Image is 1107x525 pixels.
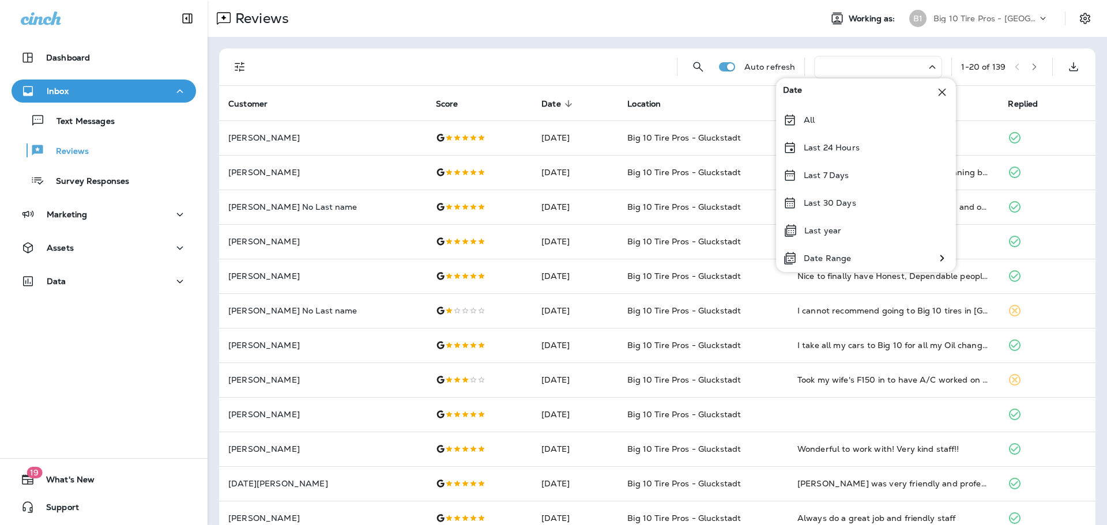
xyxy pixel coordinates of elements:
[228,99,283,109] span: Customer
[12,270,196,293] button: Data
[532,120,618,155] td: [DATE]
[228,513,417,523] p: [PERSON_NAME]
[47,86,69,96] p: Inbox
[804,143,860,152] p: Last 24 Hours
[228,271,417,281] p: [PERSON_NAME]
[228,410,417,419] p: [PERSON_NAME]
[627,513,741,523] span: Big 10 Tire Pros - Gluckstadt
[228,306,417,315] p: [PERSON_NAME] No Last name
[228,375,417,384] p: [PERSON_NAME]
[532,293,618,328] td: [DATE]
[627,340,741,350] span: Big 10 Tire Pros - Gluckstadt
[532,328,618,362] td: [DATE]
[627,409,741,420] span: Big 10 Tire Pros - Gluckstadt
[532,362,618,397] td: [DATE]
[627,99,661,109] span: Location
[797,478,990,489] div: Kaitlin was very friendly and professional! She was up-front with a quote to replace headlight lo...
[797,305,990,316] div: I cannot recommend going to Big 10 tires in Madison. I took a set of tires and a lift kit up to B...
[27,467,42,478] span: 19
[797,443,990,455] div: Wonderful to work with! Very kind staff!!
[627,236,741,247] span: Big 10 Tire Pros - Gluckstadt
[1008,99,1053,109] span: Replied
[687,55,710,78] button: Search Reviews
[532,224,618,259] td: [DATE]
[228,99,268,109] span: Customer
[627,478,741,489] span: Big 10 Tire Pros - Gluckstadt
[783,85,803,99] span: Date
[627,133,741,143] span: Big 10 Tire Pros - Gluckstadt
[228,168,417,177] p: [PERSON_NAME]
[12,468,196,491] button: 19What's New
[532,466,618,501] td: [DATE]
[797,512,990,524] div: Always do a great job and friendly staff
[804,171,849,180] p: Last 7 Days
[12,138,196,163] button: Reviews
[797,270,990,282] div: Nice to finally have Honest, Dependable people you can trust to do what they say. To actually sol...
[228,202,417,211] p: [PERSON_NAME] No Last name
[47,210,87,219] p: Marketing
[627,167,741,177] span: Big 10 Tire Pros - Gluckstadt
[797,374,990,386] div: Took my wife's F150 in to have A/C worked on (blowing hot air). The diagnosis was evap core in da...
[231,10,289,27] p: Reviews
[45,116,115,127] p: Text Messages
[627,202,741,212] span: Big 10 Tire Pros - Gluckstadt
[804,115,815,124] p: All
[804,254,851,263] p: Date Range
[961,62,1006,71] div: 1 - 20 of 139
[627,99,676,109] span: Location
[627,375,741,385] span: Big 10 Tire Pros - Gluckstadt
[12,496,196,519] button: Support
[12,168,196,192] button: Survey Responses
[12,236,196,259] button: Assets
[849,14,898,24] span: Working as:
[541,99,561,109] span: Date
[532,259,618,293] td: [DATE]
[228,444,417,454] p: [PERSON_NAME]
[228,479,417,488] p: [DATE][PERSON_NAME]
[228,237,417,246] p: [PERSON_NAME]
[1062,55,1085,78] button: Export as CSV
[46,53,90,62] p: Dashboard
[436,99,458,109] span: Score
[47,243,74,252] p: Assets
[804,198,856,207] p: Last 30 Days
[532,432,618,466] td: [DATE]
[532,190,618,224] td: [DATE]
[933,14,1037,23] p: Big 10 Tire Pros - [GEOGRAPHIC_DATA]
[627,444,741,454] span: Big 10 Tire Pros - Gluckstadt
[532,155,618,190] td: [DATE]
[44,176,129,187] p: Survey Responses
[436,99,473,109] span: Score
[804,226,841,235] p: Last year
[47,277,66,286] p: Data
[627,271,741,281] span: Big 10 Tire Pros - Gluckstadt
[12,46,196,69] button: Dashboard
[909,10,927,27] div: B1
[12,108,196,133] button: Text Messages
[797,339,990,351] div: I take all my cars to Big 10 for all my Oil changes. They always tell me what’s going on with my ...
[627,305,741,316] span: Big 10 Tire Pros - Gluckstadt
[171,7,204,30] button: Collapse Sidebar
[228,341,417,350] p: [PERSON_NAME]
[228,55,251,78] button: Filters
[44,146,89,157] p: Reviews
[1075,8,1095,29] button: Settings
[35,503,79,516] span: Support
[12,203,196,226] button: Marketing
[35,475,95,489] span: What's New
[541,99,576,109] span: Date
[744,62,796,71] p: Auto refresh
[532,397,618,432] td: [DATE]
[12,80,196,103] button: Inbox
[228,133,417,142] p: [PERSON_NAME]
[1008,99,1038,109] span: Replied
